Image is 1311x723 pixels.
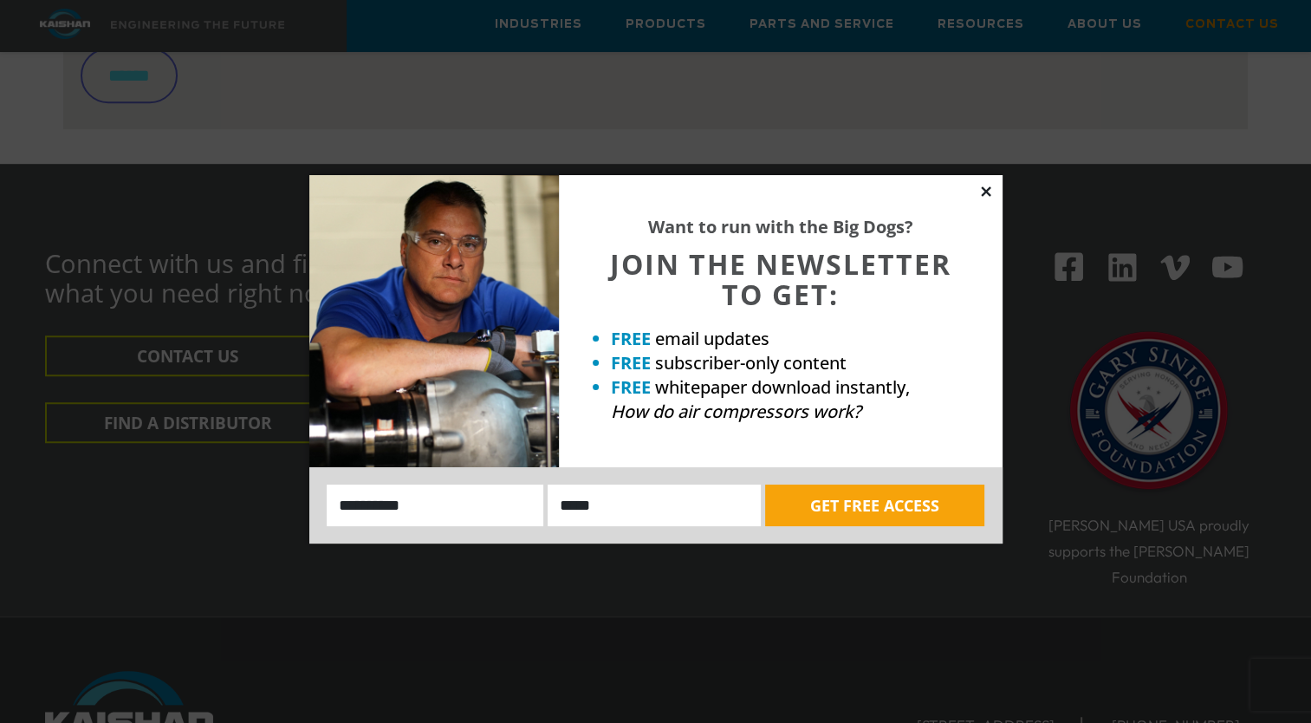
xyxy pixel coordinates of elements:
span: email updates [655,327,769,350]
button: Close [978,184,994,199]
span: subscriber-only content [655,351,847,375]
strong: FREE [611,375,651,399]
strong: Want to run with the Big Dogs? [648,215,913,238]
span: JOIN THE NEWSLETTER TO GET: [610,245,951,313]
em: How do air compressors work? [611,400,861,423]
strong: FREE [611,327,651,350]
span: whitepaper download instantly, [655,375,910,399]
strong: FREE [611,351,651,375]
input: Name: [327,485,544,526]
button: GET FREE ACCESS [765,485,984,526]
input: Email [548,485,761,526]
